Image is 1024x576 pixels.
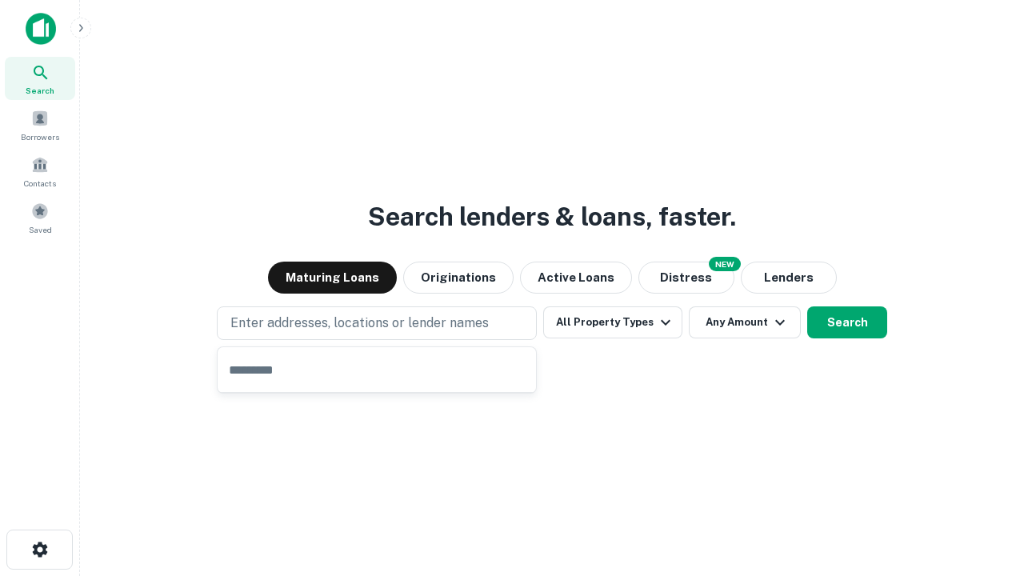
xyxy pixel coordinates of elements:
span: Borrowers [21,130,59,143]
button: Search distressed loans with lien and other non-mortgage details. [638,262,734,294]
button: Lenders [741,262,837,294]
a: Contacts [5,150,75,193]
div: NEW [709,257,741,271]
span: Search [26,84,54,97]
span: Saved [29,223,52,236]
span: Contacts [24,177,56,190]
button: Active Loans [520,262,632,294]
button: Any Amount [689,306,801,338]
a: Saved [5,196,75,239]
button: Originations [403,262,514,294]
a: Borrowers [5,103,75,146]
button: Enter addresses, locations or lender names [217,306,537,340]
button: Search [807,306,887,338]
img: capitalize-icon.png [26,13,56,45]
a: Search [5,57,75,100]
button: Maturing Loans [268,262,397,294]
h3: Search lenders & loans, faster. [368,198,736,236]
iframe: Chat Widget [944,448,1024,525]
button: All Property Types [543,306,682,338]
p: Enter addresses, locations or lender names [230,314,489,333]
